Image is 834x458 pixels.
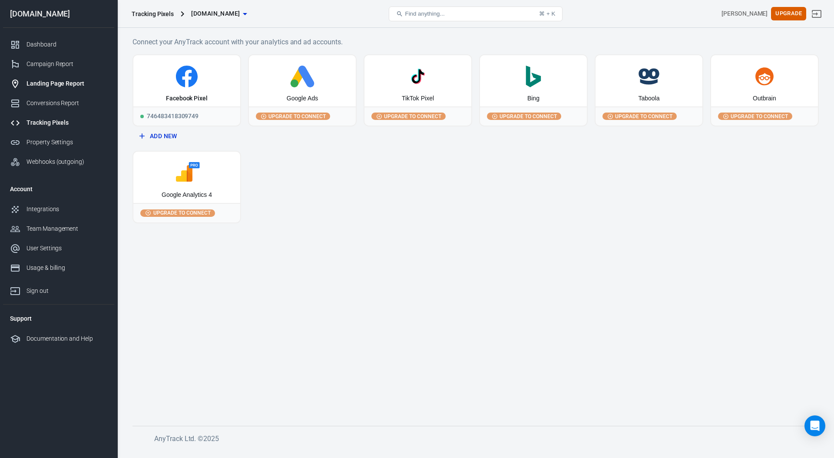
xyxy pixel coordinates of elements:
[3,219,114,239] a: Team Management
[389,7,563,21] button: Find anything...⌘ + K
[595,54,703,126] button: TaboolaUpgrade to connect
[152,209,212,217] span: Upgrade to connect
[3,133,114,152] a: Property Settings
[26,263,107,272] div: Usage & billing
[721,9,768,18] div: Account id: 1SPzmkFI
[26,157,107,166] div: Webhooks (outgoing)
[287,94,318,103] div: Google Ads
[133,106,240,126] div: 746483418309749
[267,113,328,120] span: Upgrade to connect
[402,94,434,103] div: TikTok Pixel
[710,54,819,126] button: OutbrainUpgrade to connect
[136,128,238,144] button: Add New
[26,286,107,295] div: Sign out
[539,10,555,17] div: ⌘ + K
[26,205,107,214] div: Integrations
[382,113,443,120] span: Upgrade to connect
[26,60,107,69] div: Campaign Report
[405,10,444,17] span: Find anything...
[771,7,806,20] button: Upgrade
[26,334,107,343] div: Documentation and Help
[3,35,114,54] a: Dashboard
[26,224,107,233] div: Team Management
[479,54,588,126] button: BingUpgrade to connect
[3,10,114,18] div: [DOMAIN_NAME]
[729,113,790,120] span: Upgrade to connect
[26,99,107,108] div: Conversions Report
[3,179,114,199] li: Account
[166,94,208,103] div: Facebook Pixel
[498,113,559,120] span: Upgrade to connect
[613,113,674,120] span: Upgrade to connect
[132,10,174,18] div: Tracking Pixels
[248,54,357,126] button: Google AdsUpgrade to connect
[26,118,107,127] div: Tracking Pixels
[3,74,114,93] a: Landing Page Report
[804,415,825,436] div: Open Intercom Messenger
[364,54,472,126] button: TikTok PixelUpgrade to connect
[154,433,806,444] h6: AnyTrack Ltd. © 2025
[26,138,107,147] div: Property Settings
[3,152,114,172] a: Webhooks (outgoing)
[162,191,212,199] div: Google Analytics 4
[132,151,241,223] button: Google Analytics 4Upgrade to connect
[3,113,114,133] a: Tracking Pixels
[140,115,144,118] span: Running
[26,244,107,253] div: User Settings
[806,3,827,24] a: Sign out
[26,79,107,88] div: Landing Page Report
[3,199,114,219] a: Integrations
[3,258,114,278] a: Usage & billing
[191,8,240,19] span: mymoonformula.com
[3,278,114,301] a: Sign out
[26,40,107,49] div: Dashboard
[132,54,241,126] a: Facebook PixelRunning746483418309749
[3,54,114,74] a: Campaign Report
[3,239,114,258] a: User Settings
[527,94,539,103] div: Bing
[753,94,776,103] div: Outbrain
[3,93,114,113] a: Conversions Report
[3,308,114,329] li: Support
[188,6,250,22] button: [DOMAIN_NAME]
[132,37,819,47] h6: Connect your AnyTrack account with your analytics and ad accounts.
[638,94,659,103] div: Taboola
